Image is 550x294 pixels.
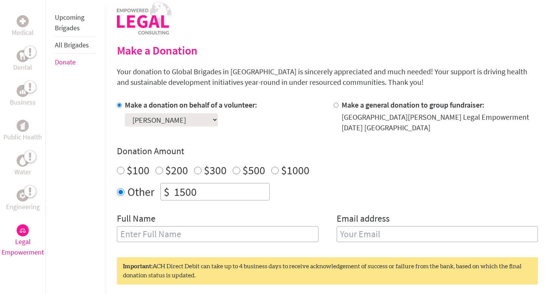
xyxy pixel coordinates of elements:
li: Donate [55,54,96,70]
label: Email address [337,213,390,226]
label: Make a donation on behalf of a volunteer: [125,100,257,109]
div: Public Health [17,120,29,132]
img: Legal Empowerment [20,228,26,233]
img: Water [20,156,26,165]
div: Business [17,85,29,97]
label: $500 [242,163,265,177]
a: Legal EmpowermentLegal Empowerment [2,224,44,258]
p: Water [14,167,31,177]
p: Engineering [6,202,40,212]
a: All Brigades [55,41,89,49]
strong: Important: [123,263,152,269]
a: BusinessBusiness [10,85,36,108]
img: Dental [20,52,26,59]
p: Public Health [3,132,42,142]
label: $300 [204,163,227,177]
input: Enter Full Name [117,226,318,242]
p: Business [10,97,36,108]
a: EngineeringEngineering [6,189,40,212]
label: $200 [165,163,188,177]
a: DentalDental [13,50,32,73]
a: Upcoming Brigades [55,13,84,32]
label: Full Name [117,213,155,226]
a: WaterWater [14,155,31,177]
img: Engineering [20,192,26,199]
img: Public Health [20,122,26,130]
input: Enter Amount [172,183,269,200]
p: Dental [13,62,32,73]
a: Public HealthPublic Health [3,120,42,142]
li: All Brigades [55,37,96,54]
div: Medical [17,15,29,27]
h4: Donation Amount [117,145,538,157]
input: Your Email [337,226,538,242]
div: Engineering [17,189,29,202]
label: $1000 [281,163,309,177]
label: $100 [127,163,149,177]
a: Donate [55,58,76,66]
div: $ [161,183,172,200]
h2: Make a Donation [117,44,538,57]
img: Medical [20,18,26,24]
div: ACH Direct Debit can take up to 4 business days to receive acknowledgement of success or failure ... [117,257,538,285]
img: logo-human-rights.png [117,2,171,34]
li: Upcoming Brigades [55,9,96,37]
img: Business [20,88,26,94]
label: Other [127,183,154,200]
div: Dental [17,50,29,62]
p: Medical [12,27,34,38]
p: Your donation to Global Brigades in [GEOGRAPHIC_DATA] is sincerely appreciated and much needed! Y... [117,66,538,88]
label: Make a general donation to group fundraiser: [342,100,485,109]
a: MedicalMedical [12,15,34,38]
div: Legal Empowerment [17,224,29,236]
div: Water [17,155,29,167]
div: [GEOGRAPHIC_DATA][PERSON_NAME] Legal Empowerment [DATE] [GEOGRAPHIC_DATA] [342,112,538,133]
p: Legal Empowerment [2,236,44,258]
